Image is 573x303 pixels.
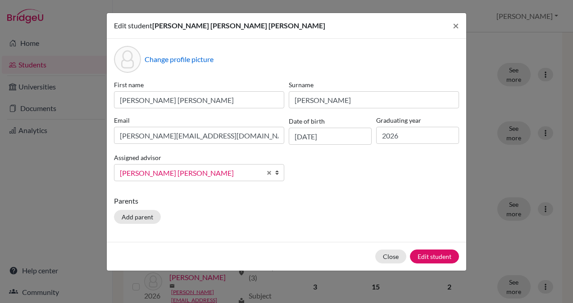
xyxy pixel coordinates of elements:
label: Email [114,116,284,125]
button: Edit student [410,250,459,263]
label: Surname [289,80,459,89]
label: Date of birth [289,116,325,126]
label: Graduating year [376,116,459,125]
button: Close [375,250,406,263]
input: dd/mm/yyyy [289,128,372,145]
span: [PERSON_NAME] [PERSON_NAME] [120,167,261,179]
label: Assigned advisor [114,153,161,162]
div: Profile picture [114,46,141,73]
span: × [453,19,459,32]
p: Parents [114,196,459,206]
span: Edit student [114,21,152,30]
button: Add parent [114,210,161,224]
button: Close [446,13,466,38]
label: First name [114,80,284,89]
span: [PERSON_NAME] [PERSON_NAME] [PERSON_NAME] [152,21,325,30]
